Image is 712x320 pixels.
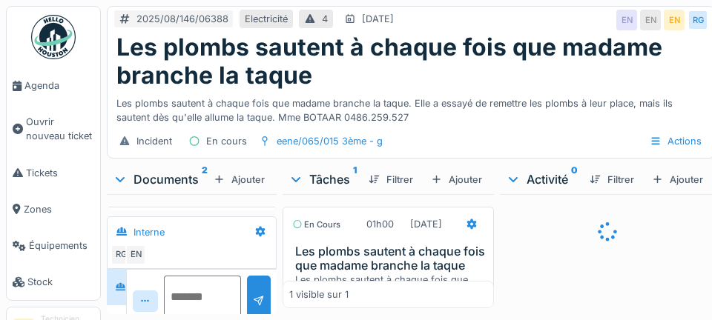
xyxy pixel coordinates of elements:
div: EN [640,10,661,30]
a: Tickets [7,155,100,191]
a: Stock [7,264,100,300]
div: RG [111,244,131,265]
div: Ajouter [425,170,488,190]
span: Zones [24,202,94,216]
div: Actions [643,130,708,152]
div: 1 visible sur 1 [289,287,349,301]
div: Les plombs sautent à chaque fois que madame branche la taque. Elle a essayé de remettre les plomb... [116,90,705,124]
sup: 0 [571,170,578,188]
div: En cours [292,219,340,231]
a: Zones [7,191,100,227]
div: Interne [133,225,165,239]
div: Ajouter [646,170,709,190]
div: Activité [506,170,578,188]
a: Agenda [7,67,100,104]
div: Electricité [245,12,288,26]
div: Incident [136,134,172,148]
div: En cours [206,134,247,148]
div: Tâches [289,170,357,188]
div: Documents [113,170,208,188]
div: Filtrer [363,170,419,190]
div: RG [688,10,708,30]
div: 4 [322,12,328,26]
div: [DATE] [410,217,442,231]
div: EN [664,10,685,30]
span: Stock [27,275,94,289]
sup: 2 [202,170,208,188]
div: Ajouter [208,170,271,190]
div: eene/065/015 3ème - g [277,134,383,148]
div: Filtrer [584,170,640,190]
h3: Les plombs sautent à chaque fois que madame branche la taque [295,244,487,273]
div: EN [616,10,637,30]
a: Ouvrir nouveau ticket [7,104,100,154]
div: 01h00 [366,217,394,231]
h1: Les plombs sautent à chaque fois que madame branche la taque [116,33,705,90]
div: [DATE] [362,12,394,26]
span: Agenda [24,79,94,93]
span: Équipements [29,239,94,253]
span: Tickets [26,166,94,180]
div: EN [125,244,146,265]
div: 2025/08/146/06388 [136,12,228,26]
a: Équipements [7,227,100,264]
img: Badge_color-CXgf-gQk.svg [31,15,76,59]
span: Ouvrir nouveau ticket [26,115,94,143]
sup: 1 [353,170,357,188]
